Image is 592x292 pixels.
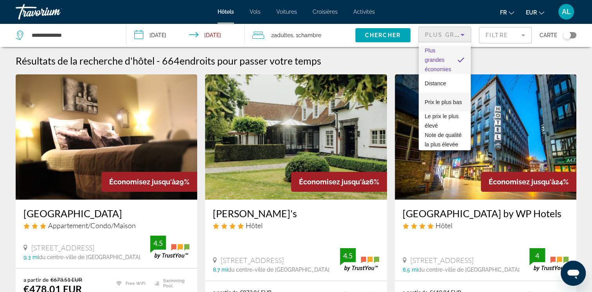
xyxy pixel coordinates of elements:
span: Note de qualité la plus élevée [425,132,462,148]
span: Distance [425,80,446,87]
span: Prix le plus bas [425,99,462,105]
iframe: Bouton de lancement de la fenêtre de messagerie [561,261,586,286]
div: Sort by [419,43,471,150]
span: Le prix le plus élevé [425,113,459,129]
span: Plus grandes économies [425,47,452,72]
